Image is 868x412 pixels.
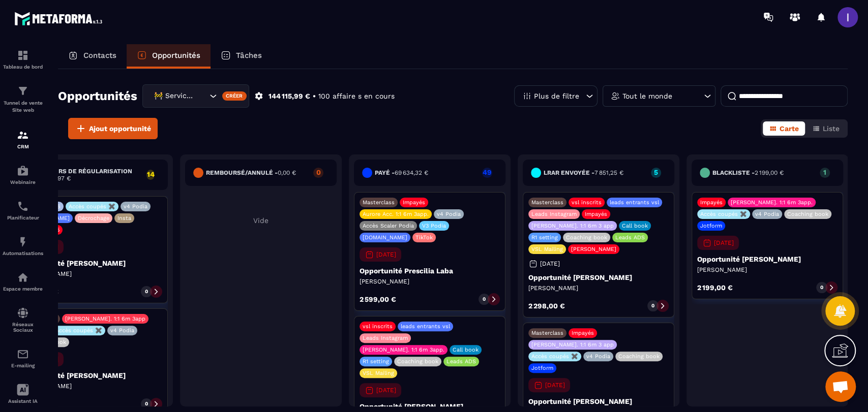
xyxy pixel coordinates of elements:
p: Masterclass [531,330,563,336]
p: 0 [820,284,823,291]
p: Tableau de bord [3,64,43,70]
div: Créer [222,91,247,101]
p: 0 [145,400,148,407]
p: VSL Mailing [531,246,563,252]
p: 2 298,00 € [528,302,565,309]
button: Liste [806,121,846,136]
p: Décrochage [78,215,109,221]
img: automations [17,165,29,177]
p: Coaching book [618,353,660,360]
p: 2 599,00 € [360,296,396,303]
a: Assistant IA [3,376,43,411]
button: Carte [763,121,805,136]
p: 1 [820,169,830,176]
p: TikTok [415,234,433,241]
p: vsl inscrits [363,323,393,330]
p: Masterclass [531,199,563,206]
p: [PERSON_NAME]. 1:1 6m 3app [65,315,145,322]
p: 49 [482,169,492,176]
img: email [17,348,29,360]
img: formation [17,129,29,141]
p: v4 Podia [755,211,779,217]
p: [DATE] [376,387,396,394]
p: Coaching book [787,211,828,217]
p: CRM [3,144,43,149]
p: Call book [622,223,648,229]
p: Plus de filtre [534,92,579,100]
p: Opportunité [PERSON_NAME] [360,402,500,410]
p: R1 setting [531,234,558,241]
img: logo [14,9,106,28]
a: automationsautomationsEspace membre [3,264,43,299]
span: Ajout opportunité [89,123,151,134]
p: Impayés [403,199,425,206]
a: formationformationCRM [3,121,43,157]
a: automationsautomationsAutomatisations [3,228,43,264]
p: Tunnel de vente Site web [3,100,43,114]
button: Ajout opportunité [68,118,158,139]
p: 2 199,00 € [697,284,733,291]
span: Carte [780,124,799,133]
p: vsl inscrits [572,199,602,206]
p: Vide [185,216,337,225]
p: Jotform [531,365,553,371]
p: leads entrants vsl [401,323,450,330]
p: v4 Podia [110,327,134,334]
p: Opportunité [PERSON_NAME] [528,397,669,405]
h2: Opportunités [58,86,137,106]
p: [PERSON_NAME] [22,270,162,278]
p: Call book [453,346,478,353]
p: Impayés [585,211,607,217]
p: Opportunité [PERSON_NAME] [528,273,669,281]
p: [DATE] [545,382,565,389]
p: Masterclass [363,199,395,206]
p: Leads Instagram [363,335,408,341]
span: 🚧 Service Client [152,90,197,102]
p: [PERSON_NAME] [571,246,616,252]
h6: En cours de régularisation - [35,168,141,182]
img: social-network [17,307,29,319]
p: Tâches [236,51,262,60]
a: Opportunités [127,44,211,69]
p: 0 [483,296,486,303]
p: [PERSON_NAME]. 1:1 6m 3app. [363,346,444,353]
span: 0,00 € [278,169,296,176]
a: schedulerschedulerPlanificateur [3,193,43,228]
p: [DOMAIN_NAME] [363,234,407,241]
p: 144 115,99 € [268,91,310,101]
p: 0 [145,288,148,295]
p: [PERSON_NAME]. 1:1 6m 3 app [531,223,614,229]
p: Accès coupés ✖️ [55,327,102,334]
p: Coaching book [397,358,438,365]
p: Accès coupés ✖️ [700,211,747,217]
p: Impayés [700,199,723,206]
p: V3 Podia [422,223,446,229]
h6: BLACKLISTE - [712,169,784,176]
img: formation [17,85,29,97]
p: Automatisations [3,250,43,256]
p: Planificateur [3,215,43,220]
span: 7 851,25 € [594,169,623,176]
p: [PERSON_NAME]. 1:1 6m 3app. [731,199,813,206]
p: [PERSON_NAME] [22,382,162,390]
p: Opportunité [PERSON_NAME] [22,371,162,379]
p: [PERSON_NAME] [697,266,837,274]
div: Ouvrir le chat [825,371,856,402]
p: Webinaire [3,179,43,185]
p: [PERSON_NAME]. 1:1 6m 3 app [531,341,614,348]
img: automations [17,236,29,248]
p: Leads ADS [615,234,645,241]
p: Réseaux Sociaux [3,322,43,333]
p: v4 Podia [124,203,147,210]
p: • [313,91,316,101]
span: Liste [823,124,840,133]
p: Accès Scaler Podia [363,223,414,229]
p: 0 [313,169,323,176]
p: Contacts [83,51,116,60]
a: social-networksocial-networkRéseaux Sociaux [3,299,43,340]
p: E-mailing [3,363,43,368]
p: Opportunités [152,51,200,60]
p: Opportunité [PERSON_NAME] [22,259,162,267]
p: R1 setting [363,358,389,365]
p: Opportunité [PERSON_NAME] [697,255,837,263]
